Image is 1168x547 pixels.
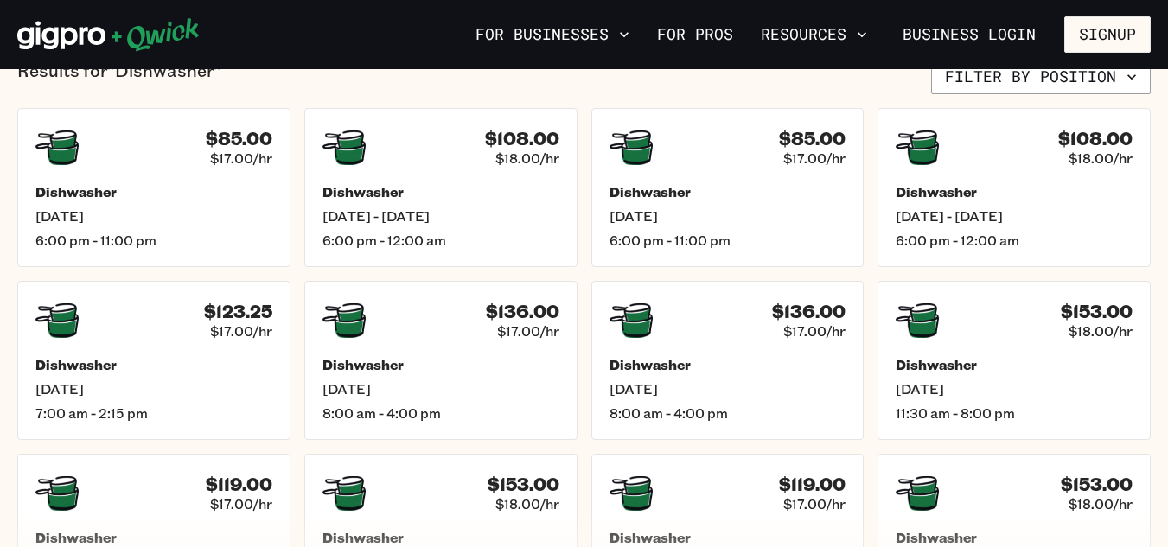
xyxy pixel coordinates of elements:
[17,108,290,267] a: $85.00$17.00/hrDishwasher[DATE]6:00 pm - 11:00 pm
[322,183,559,200] h5: Dishwasher
[896,232,1133,249] span: 6:00 pm - 12:00 am
[35,207,272,225] span: [DATE]
[610,356,846,373] h5: Dishwasher
[17,60,221,94] p: Results for "Dishwasher"
[1061,301,1133,322] h4: $153.00
[1069,322,1133,340] span: $18.00/hr
[35,380,272,398] span: [DATE]
[610,183,846,200] h5: Dishwasher
[322,404,559,422] span: 8:00 am - 4:00 pm
[322,380,559,398] span: [DATE]
[1069,149,1133,167] span: $18.00/hr
[1069,495,1133,512] span: $18.00/hr
[210,149,272,167] span: $17.00/hr
[878,108,1151,267] a: $108.00$18.00/hrDishwasher[DATE] - [DATE]6:00 pm - 12:00 am
[495,495,559,512] span: $18.00/hr
[896,529,1133,546] h5: Dishwasher
[610,529,846,546] h5: Dishwasher
[469,20,636,49] button: For Businesses
[896,207,1133,225] span: [DATE] - [DATE]
[1064,16,1151,53] button: Signup
[486,301,559,322] h4: $136.00
[206,128,272,149] h4: $85.00
[610,232,846,249] span: 6:00 pm - 11:00 pm
[888,16,1050,53] a: Business Login
[35,183,272,200] h5: Dishwasher
[896,356,1133,373] h5: Dishwasher
[896,404,1133,422] span: 11:30 am - 8:00 pm
[322,356,559,373] h5: Dishwasher
[610,404,846,422] span: 8:00 am - 4:00 pm
[878,281,1151,440] a: $153.00$18.00/hrDishwasher[DATE]11:30 am - 8:00 pm
[322,207,559,225] span: [DATE] - [DATE]
[1058,128,1133,149] h4: $108.00
[35,232,272,249] span: 6:00 pm - 11:00 pm
[495,149,559,167] span: $18.00/hr
[210,495,272,512] span: $17.00/hr
[304,281,578,440] a: $136.00$17.00/hrDishwasher[DATE]8:00 am - 4:00 pm
[485,128,559,149] h4: $108.00
[304,108,578,267] a: $108.00$18.00/hrDishwasher[DATE] - [DATE]6:00 pm - 12:00 am
[610,207,846,225] span: [DATE]
[591,108,865,267] a: $85.00$17.00/hrDishwasher[DATE]6:00 pm - 11:00 pm
[497,322,559,340] span: $17.00/hr
[783,149,846,167] span: $17.00/hr
[772,301,846,322] h4: $136.00
[931,60,1151,94] button: Filter by position
[488,474,559,495] h4: $153.00
[610,380,846,398] span: [DATE]
[754,20,874,49] button: Resources
[204,301,272,322] h4: $123.25
[322,232,559,249] span: 6:00 pm - 12:00 am
[779,128,846,149] h4: $85.00
[591,281,865,440] a: $136.00$17.00/hrDishwasher[DATE]8:00 am - 4:00 pm
[17,281,290,440] a: $123.25$17.00/hrDishwasher[DATE]7:00 am - 2:15 pm
[896,183,1133,200] h5: Dishwasher
[1061,474,1133,495] h4: $153.00
[650,20,740,49] a: For Pros
[210,322,272,340] span: $17.00/hr
[322,529,559,546] h5: Dishwasher
[783,495,846,512] span: $17.00/hr
[896,380,1133,398] span: [DATE]
[35,529,272,546] h5: Dishwasher
[35,356,272,373] h5: Dishwasher
[35,404,272,422] span: 7:00 am - 2:15 pm
[779,474,846,495] h4: $119.00
[206,474,272,495] h4: $119.00
[783,322,846,340] span: $17.00/hr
